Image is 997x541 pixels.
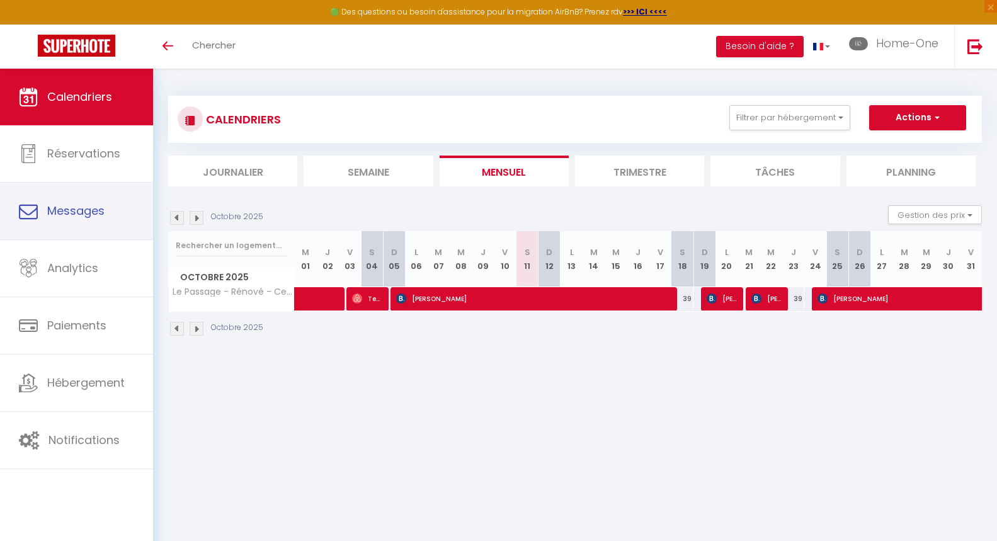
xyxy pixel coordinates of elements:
[725,246,729,258] abbr: L
[658,246,663,258] abbr: V
[605,231,627,287] th: 15
[671,231,693,287] th: 18
[612,246,620,258] abbr: M
[211,322,263,334] p: Octobre 2025
[915,231,937,287] th: 29
[901,246,908,258] abbr: M
[575,156,704,186] li: Trimestre
[440,156,569,186] li: Mensuel
[396,287,676,310] span: [PERSON_NAME]
[428,231,450,287] th: 07
[715,231,738,287] th: 20
[494,231,516,287] th: 10
[352,287,382,310] span: Teava-Iti Faatuarai
[369,246,375,258] abbr: S
[649,231,671,287] th: 17
[481,246,486,258] abbr: J
[570,246,574,258] abbr: L
[738,231,760,287] th: 21
[502,246,508,258] abbr: V
[876,35,938,51] span: Home-One
[745,246,753,258] abbr: M
[846,156,976,186] li: Planning
[869,105,966,130] button: Actions
[888,205,982,224] button: Gestion des prix
[192,38,236,52] span: Chercher
[339,231,361,287] th: 03
[302,246,309,258] abbr: M
[203,105,281,134] h3: CALENDRIERS
[923,246,930,258] abbr: M
[693,231,715,287] th: 19
[183,25,245,69] a: Chercher
[47,145,120,161] span: Réservations
[871,231,893,287] th: 27
[525,246,530,258] abbr: S
[767,246,775,258] abbr: M
[960,231,982,287] th: 31
[804,231,826,287] th: 24
[791,246,796,258] abbr: J
[176,234,287,257] input: Rechercher un logement...
[826,231,848,287] th: 25
[623,6,667,17] a: >>> ICI <<<<
[295,231,317,287] th: 01
[583,231,605,287] th: 14
[304,156,433,186] li: Semaine
[516,231,538,287] th: 11
[812,246,818,258] abbr: V
[38,35,115,57] img: Super Booking
[414,246,418,258] abbr: L
[893,231,915,287] th: 28
[967,38,983,54] img: logout
[450,231,472,287] th: 08
[383,231,405,287] th: 05
[48,432,120,448] span: Notifications
[47,317,106,333] span: Paiements
[635,246,641,258] abbr: J
[211,211,263,223] p: Octobre 2025
[47,260,98,276] span: Analytics
[561,231,583,287] th: 13
[538,231,561,287] th: 12
[671,287,693,310] div: 39
[710,156,840,186] li: Tâches
[849,231,871,287] th: 26
[347,246,353,258] abbr: V
[729,105,850,130] button: Filtrer par hébergement
[361,231,383,287] th: 04
[627,231,649,287] th: 16
[168,156,297,186] li: Journalier
[946,246,951,258] abbr: J
[680,246,685,258] abbr: S
[325,246,330,258] abbr: J
[716,36,804,57] button: Besoin d'aide ?
[546,246,552,258] abbr: D
[968,246,974,258] abbr: V
[317,231,339,287] th: 02
[751,287,782,310] span: [PERSON_NAME]
[782,231,804,287] th: 23
[472,231,494,287] th: 09
[835,246,840,258] abbr: S
[849,37,868,50] img: ...
[782,287,804,310] div: 39
[171,287,297,297] span: Le Passage - Rénové - Centre
[47,89,112,105] span: Calendriers
[840,25,954,69] a: ... Home-One
[435,246,442,258] abbr: M
[702,246,708,258] abbr: D
[857,246,863,258] abbr: D
[406,231,428,287] th: 06
[760,231,782,287] th: 22
[590,246,598,258] abbr: M
[47,375,125,390] span: Hébergement
[707,287,737,310] span: [PERSON_NAME]
[880,246,884,258] abbr: L
[457,246,465,258] abbr: M
[169,268,294,287] span: Octobre 2025
[47,203,105,219] span: Messages
[391,246,397,258] abbr: D
[937,231,959,287] th: 30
